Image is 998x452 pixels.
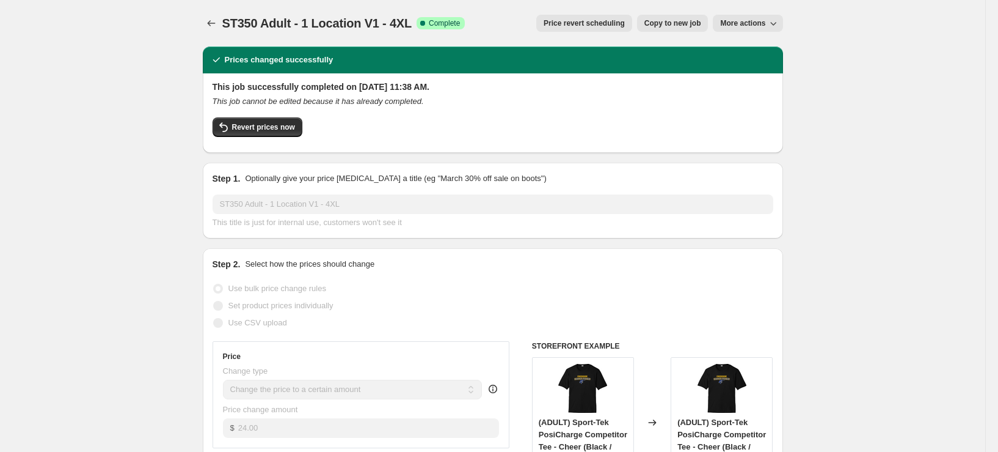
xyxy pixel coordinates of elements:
i: This job cannot be edited because it has already completed. [213,97,424,106]
p: Optionally give your price [MEDICAL_DATA] a title (eg "March 30% off sale on boots") [245,172,546,185]
p: Select how the prices should change [245,258,374,270]
span: Copy to new job [644,18,701,28]
span: ST350 Adult - 1 Location V1 - 4XL [222,17,412,30]
span: Use bulk price change rules [228,284,326,293]
span: This title is just for internal use, customers won't see it [213,218,402,227]
button: Price change jobs [203,15,220,32]
span: Price change amount [223,405,298,414]
div: help [487,383,499,395]
span: Revert prices now [232,122,295,132]
img: fabdae31-1c35-4a69-9d7f-b690e6c41f02-7137811-front-black-zoom_80x.png [698,364,746,413]
span: Price revert scheduling [544,18,625,28]
span: $ [230,423,235,432]
img: fabdae31-1c35-4a69-9d7f-b690e6c41f02-7137811-front-black-zoom_80x.png [558,364,607,413]
input: 80.00 [238,418,499,438]
span: Use CSV upload [228,318,287,327]
span: Complete [429,18,460,28]
button: More actions [713,15,782,32]
span: Change type [223,366,268,376]
h2: Step 2. [213,258,241,270]
h3: Price [223,352,241,361]
button: Copy to new job [637,15,708,32]
input: 30% off holiday sale [213,195,773,214]
span: Set product prices individually [228,301,333,310]
h2: Step 1. [213,172,241,185]
span: More actions [720,18,765,28]
h2: This job successfully completed on [DATE] 11:38 AM. [213,81,773,93]
button: Revert prices now [213,117,302,137]
button: Price revert scheduling [536,15,632,32]
h2: Prices changed successfully [225,54,333,66]
h6: STOREFRONT EXAMPLE [532,341,773,351]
